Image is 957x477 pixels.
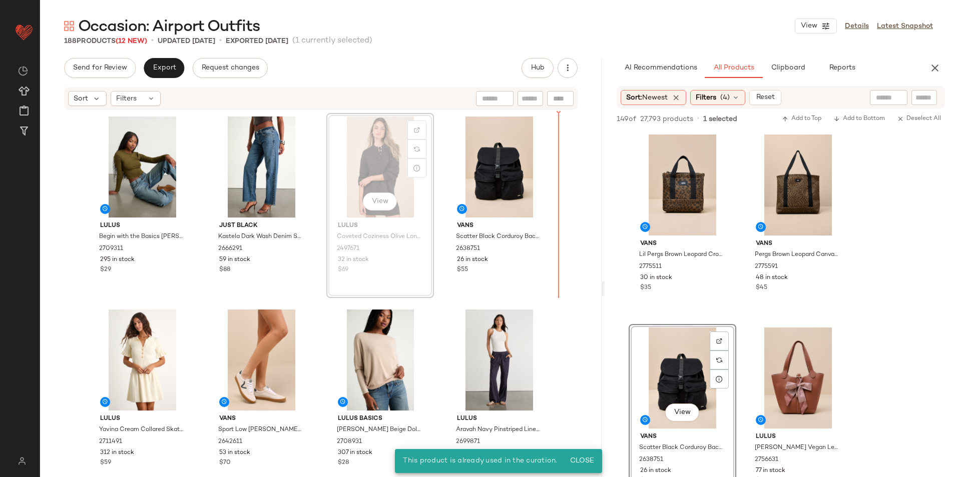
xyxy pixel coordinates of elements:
[639,262,662,271] span: 2775511
[338,458,349,467] span: $28
[782,115,821,122] span: Add to Top
[829,64,855,72] span: Reports
[99,244,123,253] span: 2709311
[73,64,127,72] span: Send for Review
[756,273,788,282] span: 48 in stock
[219,458,231,467] span: $70
[219,221,304,230] span: Just Black
[152,64,176,72] span: Export
[338,414,422,423] span: Lulus Basics
[64,36,147,46] div: Products
[755,262,778,271] span: 2775591
[337,425,421,434] span: [PERSON_NAME] Beige Dolman Sleeve Sweater Top
[642,94,668,101] span: Newest
[338,448,372,457] span: 307 in stock
[74,93,88,104] span: Sort
[363,192,397,210] button: View
[756,432,840,441] span: Lulus
[748,134,848,235] img: 2775591_02_front_2025-08-27.jpg
[144,58,184,78] button: Export
[99,232,184,241] span: Begin with the Basics [PERSON_NAME] Long Sleeve Crop Top
[456,425,541,434] span: Aravah Navy Pinstriped Linen Wide-Leg Pants
[219,448,250,457] span: 53 in stock
[640,273,672,282] span: 30 in stock
[292,35,372,47] span: (1 currently selected)
[99,437,122,446] span: 2711491
[100,221,185,230] span: Lulus
[449,116,550,217] img: 2638751_02_front_2025-08-22.jpg
[218,244,242,253] span: 2666291
[713,64,754,72] span: All Products
[100,414,185,423] span: Lulus
[414,127,420,133] img: svg%3e
[829,113,889,125] button: Add to Bottom
[158,36,215,46] p: updated [DATE]
[92,116,193,217] img: 2709311_01_hero_2025-08-22.jpg
[624,64,697,72] span: AI Recommendations
[640,114,693,124] span: 27,793 products
[845,21,869,31] a: Details
[219,35,222,47] span: •
[640,283,651,292] span: $35
[330,309,430,410] img: 2708931_04_fullbody_2025-08-21.jpg
[665,403,699,421] button: View
[531,64,545,72] span: Hub
[99,425,184,434] span: Yavina Cream Collared Skater Sweater Mini Dress
[800,22,817,30] span: View
[457,414,542,423] span: Lulus
[897,115,941,122] span: Deselect All
[696,92,716,103] span: Filters
[778,113,825,125] button: Add to Top
[211,116,312,217] img: 2666291_01_hero_2025-08-20.jpg
[640,239,725,248] span: Vans
[755,443,839,452] span: [PERSON_NAME] Vegan Leather Bow Charm Tote Bag
[674,408,691,416] span: View
[456,437,480,446] span: 2699871
[78,17,260,37] span: Occasion: Airport Outfits
[703,114,737,124] span: 1 selected
[193,58,268,78] button: Request changes
[617,114,636,124] span: 149 of
[100,265,111,274] span: $29
[201,64,259,72] span: Request changes
[639,455,663,464] span: 2638751
[219,255,250,264] span: 59 in stock
[771,64,805,72] span: Clipboard
[522,58,554,78] button: Hub
[330,116,430,217] img: 12130601_2497671.jpg
[626,92,668,103] span: Sort:
[226,36,288,46] p: Exported [DATE]
[756,466,785,475] span: 77 in stock
[12,457,32,465] img: svg%3e
[716,357,722,363] img: svg%3e
[457,221,542,230] span: Vans
[337,232,421,241] span: Coveted Coziness Olive Long Sleeve Henley Sweater Mini Dress
[403,457,557,464] span: This product is already used in the curation.
[749,90,781,105] button: Reset
[219,265,230,274] span: $88
[116,37,147,45] span: (12 New)
[414,146,420,152] img: svg%3e
[697,114,699,123] span: •
[456,244,480,253] span: 2638751
[756,239,840,248] span: Vans
[64,37,77,45] span: 188
[337,437,362,446] span: 2708931
[457,448,492,457] span: 254 in stock
[877,21,933,31] a: Latest Snapshot
[639,250,724,259] span: Lil Pergs Brown Leopard Crossbody Mini Tote Bag
[716,338,722,344] img: svg%3e
[211,309,312,410] img: 2642611_01_OM_2025-06-26.jpg
[755,455,778,464] span: 2756631
[756,283,767,292] span: $45
[219,414,304,423] span: Vans
[14,22,34,42] img: heart_red.DM2ytmEG.svg
[795,18,837,33] button: View
[457,265,468,274] span: $55
[100,448,134,457] span: 312 in stock
[632,327,733,428] img: 2638751_02_front_2025-08-22.jpg
[218,425,303,434] span: Sport Low [PERSON_NAME] Suede Lace-Up Sneakers
[100,458,111,467] span: $59
[720,92,730,103] span: (4)
[92,309,193,410] img: 2711491_01_hero_2025-08-27.jpg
